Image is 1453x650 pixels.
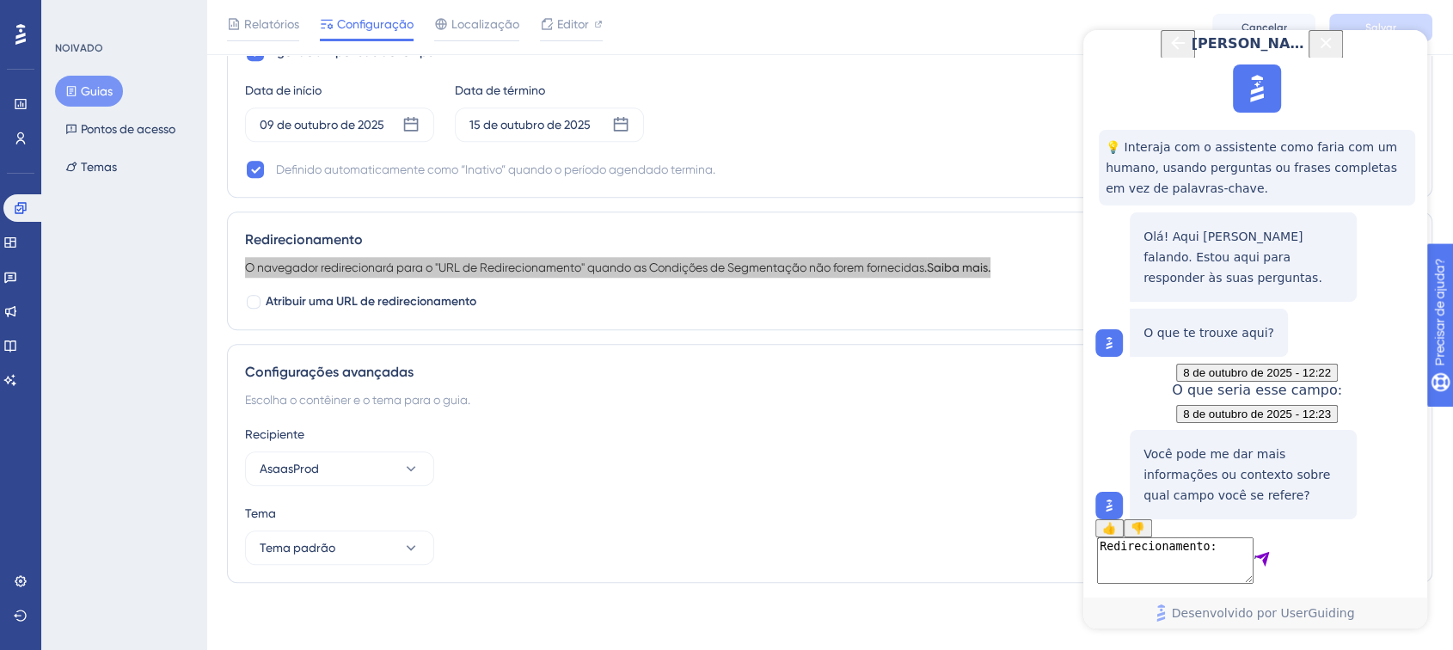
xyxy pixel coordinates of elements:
font: Tema [245,506,276,520]
font: 09 de outubro de 2025 [260,118,384,132]
button: Tema padrão [245,530,434,565]
font: Editor [557,17,589,31]
button: Cancelar [1212,14,1315,41]
font: Tema padrão [260,541,335,555]
font: Atribuir uma URL de redirecionamento [266,294,476,309]
font: Configurações avançadas [245,364,414,380]
font: Cancelar [1241,21,1287,34]
font: Escolha o contêiner e o tema para o guia. [245,393,470,407]
iframe: Assistente de IA UserGuiding [1083,30,1427,629]
font: Redirecionamento [245,231,363,248]
font: Configuração [337,17,414,31]
font: Precisar de ajuda? [40,8,148,21]
font: Data de início [245,83,322,97]
font: Recipiente [245,427,304,441]
button: Salvar [1329,14,1432,41]
font: O navegador redirecionará para o "URL de Redirecionamento" quando as Condições de Segmentação não... [245,261,927,274]
font: Localização [451,17,519,31]
font: Definido automaticamente como “Inativo” quando o período agendado termina. [276,162,715,176]
font: Salvar [1365,21,1396,34]
a: Saiba mais. [927,261,990,274]
font: AsaasProd [260,462,319,475]
button: AsaasProd [245,451,434,486]
font: 15 de outubro de 2025 [469,118,591,132]
font: Data de término [455,83,545,97]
